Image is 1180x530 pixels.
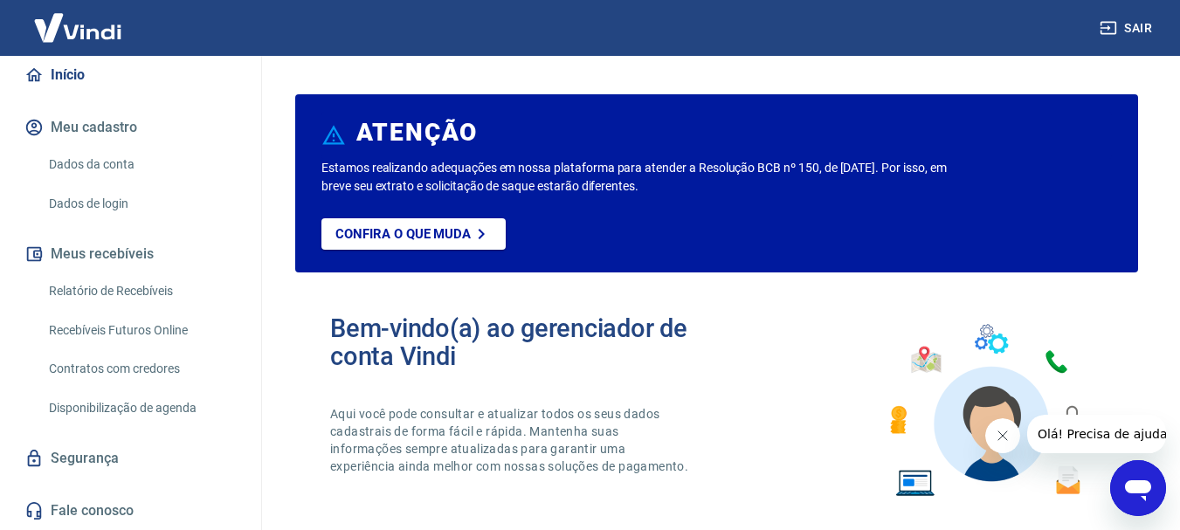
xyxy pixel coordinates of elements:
a: Segurança [21,439,240,478]
p: Aqui você pode consultar e atualizar todos os seus dados cadastrais de forma fácil e rápida. Mant... [330,405,692,475]
a: Contratos com credores [42,351,240,387]
iframe: Fechar mensagem [985,418,1020,453]
button: Meu cadastro [21,108,240,147]
button: Meus recebíveis [21,235,240,273]
iframe: Mensagem da empresa [1027,415,1166,453]
img: Vindi [21,1,135,54]
a: Relatório de Recebíveis [42,273,240,309]
p: Estamos realizando adequações em nossa plataforma para atender a Resolução BCB nº 150, de [DATE].... [321,159,954,196]
a: Disponibilização de agenda [42,390,240,426]
h2: Bem-vindo(a) ao gerenciador de conta Vindi [330,314,717,370]
p: Confira o que muda [335,226,471,242]
button: Sair [1096,12,1159,45]
a: Início [21,56,240,94]
iframe: Botão para abrir a janela de mensagens [1110,460,1166,516]
h6: ATENÇÃO [356,124,478,141]
a: Dados de login [42,186,240,222]
span: Olá! Precisa de ajuda? [10,12,147,26]
a: Dados da conta [42,147,240,182]
a: Fale conosco [21,492,240,530]
img: Imagem de um avatar masculino com diversos icones exemplificando as funcionalidades do gerenciado... [874,314,1103,507]
a: Recebíveis Futuros Online [42,313,240,348]
a: Confira o que muda [321,218,506,250]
